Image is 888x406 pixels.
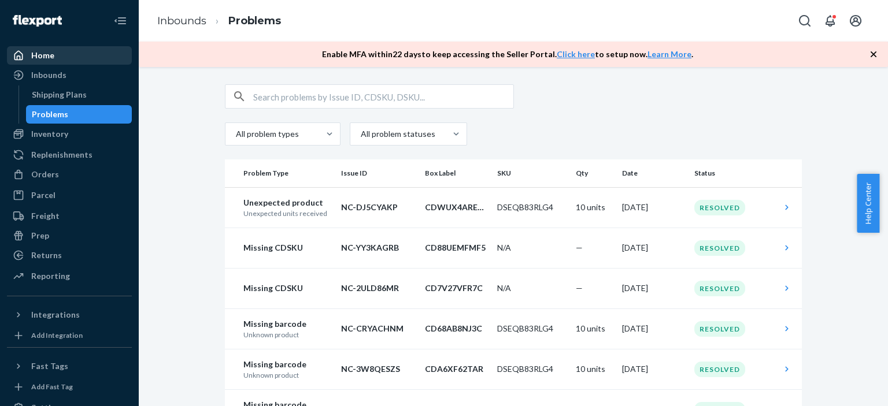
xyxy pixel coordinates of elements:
p: Missing barcode [243,359,332,370]
td: DSEQB83RLG4 [493,187,571,228]
p: CDA6XF62TAR [425,363,488,375]
div: Freight [31,210,60,222]
td: DSEQB83RLG4 [493,308,571,349]
div: Prep [31,230,49,241]
input: All problem statuses [360,128,361,140]
th: Qty [571,159,617,187]
p: NC-3W8QESZS [341,363,416,375]
p: NC-CRYACHNM [341,323,416,334]
a: Inventory [7,125,132,143]
td: 10 units [571,308,617,349]
a: Reporting [7,267,132,285]
div: Orders [31,169,59,180]
p: CD7V27VFR7C [425,282,488,294]
p: Missing CDSKU [243,242,332,254]
p: Unknown product [243,370,332,380]
td: N/A [493,228,571,268]
button: Integrations [7,306,132,324]
div: Integrations [31,309,80,321]
a: Returns [7,246,132,265]
a: Learn More [647,49,691,59]
td: N/A [493,268,571,308]
td: 10 units [571,187,617,228]
a: Add Fast Tag [7,380,132,394]
p: NC-DJ5CYAKP [341,202,416,213]
a: Add Integration [7,329,132,342]
div: Inventory [31,128,68,140]
td: [DATE] [617,349,690,389]
p: CD68AB8NJ3C [425,323,488,334]
span: — [576,283,583,293]
p: Missing CDSKU [243,282,332,294]
td: 10 units [571,349,617,389]
td: [DATE] [617,228,690,268]
th: Problem Type [225,159,336,187]
th: Date [617,159,690,187]
a: Freight [7,207,132,225]
div: Resolved [694,362,745,377]
a: Shipping Plans [26,85,132,104]
a: Home [7,46,132,65]
div: Resolved [694,281,745,296]
div: Add Integration [31,330,83,340]
div: Resolved [694,321,745,337]
div: Replenishments [31,149,92,161]
a: Replenishments [7,146,132,164]
input: Search problems by Issue ID, CDSKU, DSKU... [253,85,513,108]
a: Prep [7,226,132,245]
p: Unexpected product [243,197,332,208]
div: Resolved [694,200,745,215]
p: NC-YY3KAGRB [341,242,416,254]
p: NC-2ULD86MR [341,282,416,294]
button: Fast Tags [7,357,132,375]
a: Orders [7,165,132,184]
th: Status [690,159,776,187]
a: Parcel [7,186,132,204]
td: [DATE] [617,268,690,308]
p: CDWUX4AREXU [425,202,488,213]
p: Unexpected units received [243,208,332,218]
div: Problems [32,109,68,120]
button: Help Center [857,174,879,233]
p: Enable MFA within 22 days to keep accessing the Seller Portal. to setup now. . [322,49,693,60]
button: Open Search Box [793,9,816,32]
div: Inbounds [31,69,66,81]
div: Returns [31,249,62,261]
td: DSEQB83RLG4 [493,349,571,389]
a: Problems [228,14,281,27]
button: Close Navigation [109,9,132,32]
ol: breadcrumbs [148,4,290,38]
a: Inbounds [7,66,132,84]
input: All problem types [235,128,236,140]
td: [DATE] [617,308,690,349]
a: Problems [26,105,132,124]
p: CD88UEMFMF5 [425,242,488,254]
td: [DATE] [617,187,690,228]
div: Parcel [31,189,55,201]
th: Box Label [420,159,493,187]
div: Add Fast Tag [31,382,73,392]
p: Unknown product [243,330,332,340]
button: Open notifications [819,9,842,32]
div: Reporting [31,270,70,282]
p: Missing barcode [243,318,332,330]
div: Resolved [694,240,745,256]
div: Fast Tags [31,360,68,372]
div: Shipping Plans [32,89,87,100]
th: Issue ID [336,159,420,187]
button: Open account menu [844,9,867,32]
a: Inbounds [157,14,206,27]
img: Flexport logo [13,15,62,27]
a: Click here [557,49,595,59]
th: SKU [493,159,571,187]
div: Home [31,50,54,61]
span: — [576,243,583,252]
